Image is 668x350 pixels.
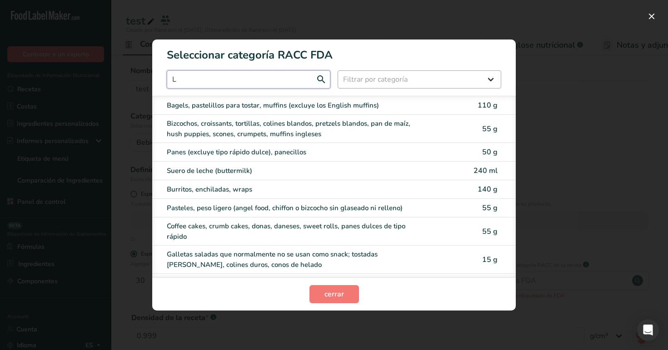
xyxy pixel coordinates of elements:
span: 15 g [482,255,498,265]
div: Panes (excluye tipo rápido dulce), panecillos [167,147,425,158]
h1: Seleccionar categoría RACC FDA [152,39,516,63]
span: cerrar [324,289,344,300]
input: Escribe aquí para comenzar a buscar.. [167,70,330,89]
div: Galletas saladas que normalmente no se usan como snack; tostadas [PERSON_NAME], colines duros, co... [167,249,425,270]
span: 50 g [482,147,498,157]
button: cerrar [309,285,359,303]
div: Bizcochos, croissants, tortillas, colines blandos, pretzels blandos, pan de maíz, hush puppies, s... [167,118,425,139]
span: 140 g [478,184,498,194]
span: 55 g [482,203,498,213]
div: Bagels, pastelillos para tostar, muffins (excluye los English muffins) [167,100,425,111]
div: Suero de leche (buttermilk) [167,166,425,176]
div: Coffee cakes, crumb cakes, donas, daneses, sweet rolls, panes dulces de tipo rápido [167,221,425,242]
div: Burritos, enchiladas, wraps [167,184,425,195]
div: Pasteles, peso ligero (angel food, chiffon o bizcocho sin glaseado ni relleno) [167,203,425,213]
span: 110 g [478,100,498,110]
div: Open Intercom Messenger [637,319,659,341]
span: 55 g [482,124,498,134]
span: 240 ml [474,166,498,176]
span: 55 g [482,227,498,237]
